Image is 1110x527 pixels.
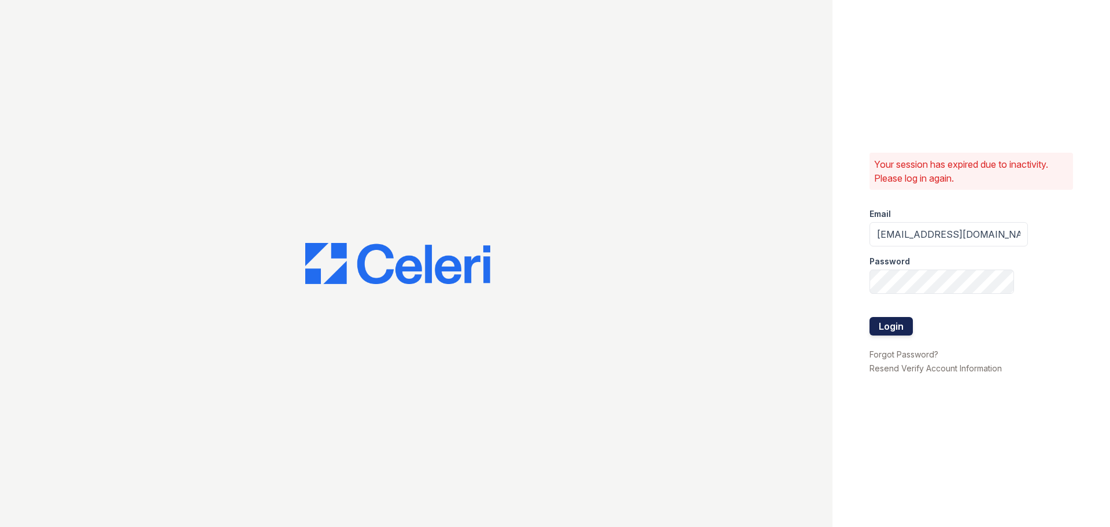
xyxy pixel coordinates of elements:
[869,363,1002,373] a: Resend Verify Account Information
[869,349,938,359] a: Forgot Password?
[869,256,910,267] label: Password
[874,157,1068,185] p: Your session has expired due to inactivity. Please log in again.
[869,317,913,336] button: Login
[869,208,891,220] label: Email
[305,243,490,285] img: CE_Logo_Blue-a8612792a0a2168367f1c8372b55b34899dd931a85d93a1a3d3e32e68fde9ad4.png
